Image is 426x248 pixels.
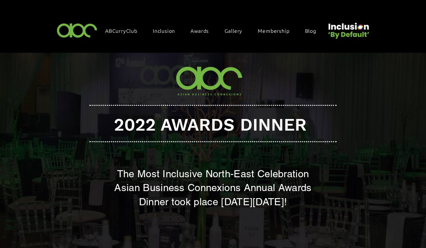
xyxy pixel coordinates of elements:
nav: Site [102,24,326,37]
span: Awards [190,27,209,34]
div: Inclusion [150,24,185,37]
span: The Most Inclusive North-East Celebration Asian Business Connexions Annual Awards Dinner took pla... [114,168,311,207]
span: Gallery [225,27,243,34]
span: Inclusion [153,27,175,34]
div: Awards [187,24,218,37]
a: Membership [255,24,299,37]
img: ABC-Logo-Blank-Background-01-01-2.png [172,61,248,100]
span: ABCurryClub [105,27,137,34]
img: ABC-Logo-Blank-Background-01-01-2.png [55,21,99,40]
span: 2022 AWARDS DINNER [114,115,307,135]
span: Blog [305,27,316,34]
a: Gallery [221,24,252,37]
img: Untitled design (22).png [326,17,370,40]
a: ABCurryClub [102,24,147,37]
span: Membership [258,27,289,34]
a: Blog [302,24,326,37]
